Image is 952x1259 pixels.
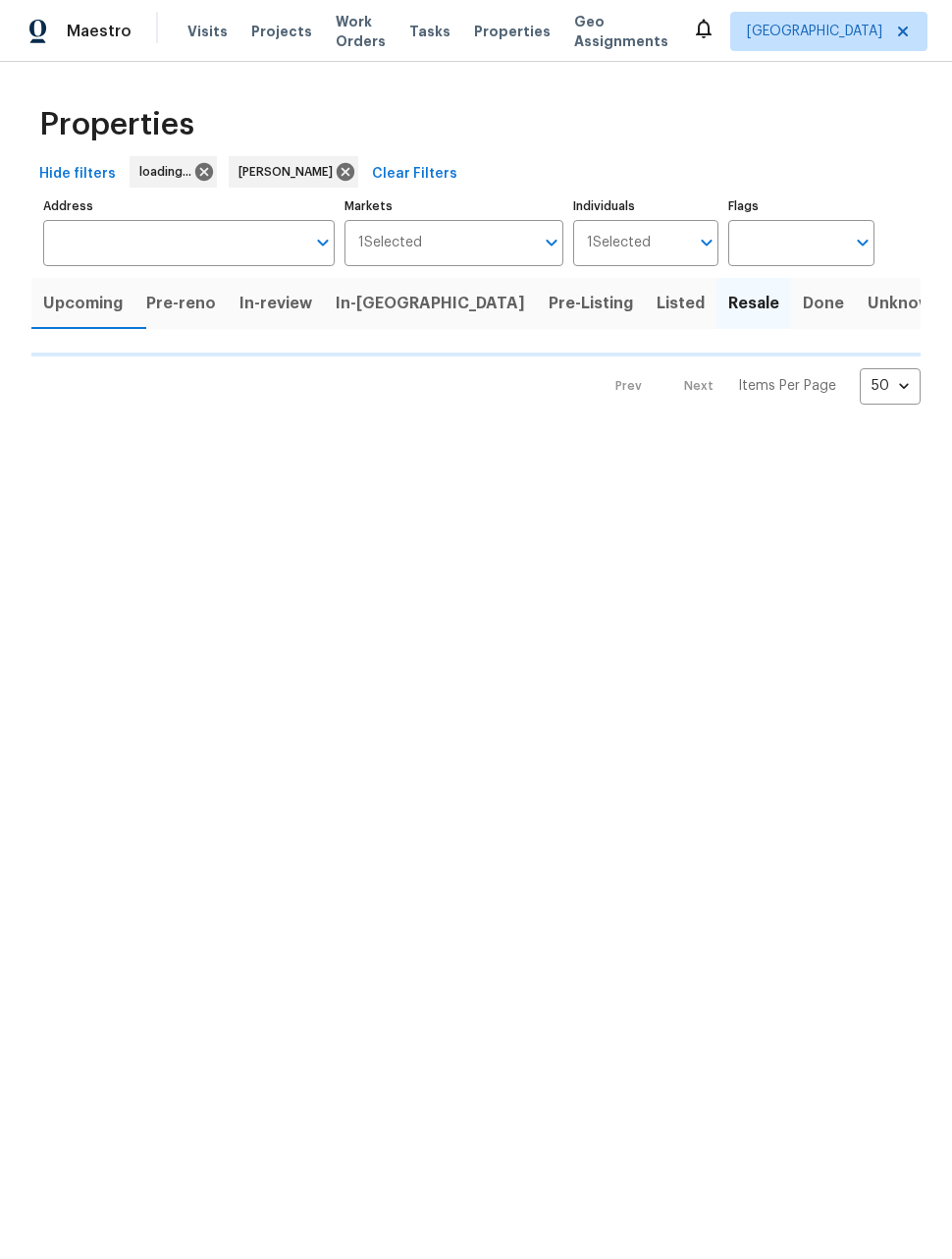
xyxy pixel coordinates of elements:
button: Open [309,229,337,256]
span: Upcoming [43,290,123,317]
span: [PERSON_NAME] [238,162,341,182]
span: 1 Selected [587,235,651,251]
span: Pre-reno [146,290,216,317]
p: Items Per Page [738,376,836,396]
span: Tasks [409,25,450,38]
div: [PERSON_NAME] [229,156,358,188]
span: Resale [728,290,779,317]
span: Geo Assignments [574,12,668,51]
nav: Pagination Navigation [597,368,921,405]
span: Maestro [67,22,132,41]
label: Address [43,200,335,212]
span: In-review [239,290,312,317]
span: Listed [657,290,705,317]
div: 50 [860,360,921,411]
label: Flags [728,200,874,212]
span: Work Orders [336,12,386,51]
label: Markets [344,200,563,212]
span: Clear Filters [372,162,457,187]
label: Individuals [573,200,719,212]
span: Properties [474,22,551,41]
button: Clear Filters [364,156,465,192]
span: 1 Selected [358,235,422,251]
button: Open [693,229,720,256]
span: Unknown [868,290,941,317]
button: Open [538,229,565,256]
span: Hide filters [39,162,116,187]
span: Visits [187,22,228,41]
button: Hide filters [31,156,124,192]
button: Open [849,229,876,256]
span: Pre-Listing [549,290,633,317]
span: In-[GEOGRAPHIC_DATA] [336,290,525,317]
span: loading... [139,162,199,182]
span: Done [803,290,844,317]
span: Properties [39,115,194,135]
span: [GEOGRAPHIC_DATA] [747,22,882,41]
div: loading... [130,156,217,188]
span: Projects [251,22,312,41]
